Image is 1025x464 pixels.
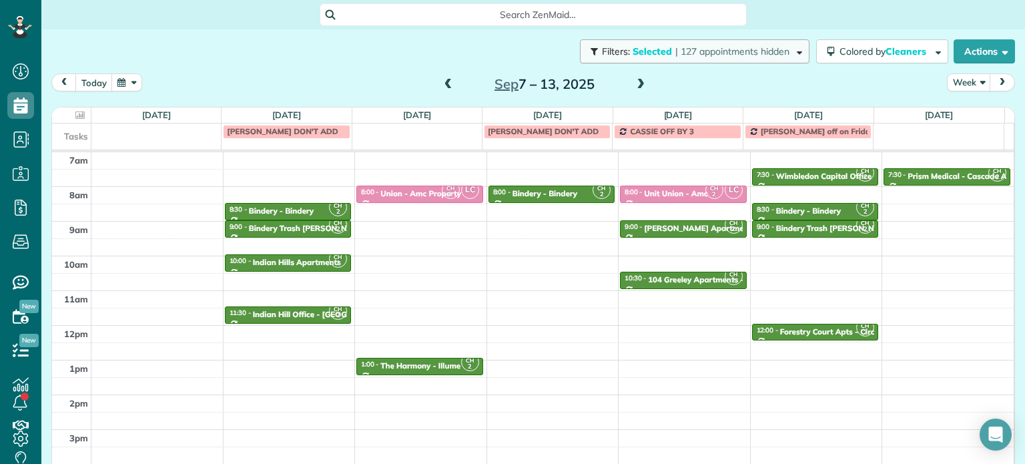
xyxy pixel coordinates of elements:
[69,155,88,166] span: 7am
[706,188,723,201] small: 2
[816,39,948,63] button: Colored byCleaners
[494,75,519,92] span: Sep
[839,45,931,57] span: Colored by
[249,206,314,216] div: Bindery - Bindery
[461,181,479,199] span: LC
[533,109,562,120] a: [DATE]
[512,189,577,198] div: Bindery - Bindery
[488,126,599,136] span: [PERSON_NAME] DON'T ADD
[675,45,789,57] span: | 127 appointments hidden
[954,39,1015,63] button: Actions
[947,73,991,91] button: Week
[725,223,742,236] small: 2
[980,419,1012,451] div: Open Intercom Messenger
[19,334,39,347] span: New
[780,327,913,336] div: Forestry Court Apts - Circum Pacific
[644,224,902,233] div: [PERSON_NAME] Apartments - [PERSON_NAME] & [PERSON_NAME]
[886,45,928,57] span: Cleaners
[725,274,742,287] small: 2
[989,171,1006,184] small: 2
[461,77,628,91] h2: 7 – 13, 2025
[403,109,432,120] a: [DATE]
[442,188,459,201] small: 2
[857,326,874,339] small: 2
[330,257,346,270] small: 2
[330,223,346,236] small: 2
[75,73,113,91] button: today
[380,361,460,371] div: The Harmony - Illume
[857,223,874,236] small: 2
[64,328,88,339] span: 12pm
[648,275,858,284] div: 104 Greeley Apartments - Capital Property Management
[227,126,338,136] span: [PERSON_NAME] DON'T ADD
[580,39,809,63] button: Filters: Selected | 127 appointments hidden
[19,300,39,313] span: New
[776,206,841,216] div: Bindery - Bindery
[51,73,77,91] button: prev
[330,309,346,322] small: 2
[380,189,461,198] div: Union - Amc Property
[761,126,878,136] span: [PERSON_NAME] off on Fridays
[142,109,171,120] a: [DATE]
[249,224,367,233] div: Bindery Trash [PERSON_NAME]
[69,398,88,409] span: 2pm
[64,294,88,304] span: 11am
[69,190,88,200] span: 8am
[776,172,901,181] div: Wimbledon Capital Office - Prime
[593,188,610,201] small: 2
[990,73,1015,91] button: next
[633,45,673,57] span: Selected
[725,181,743,199] span: LC
[64,259,88,270] span: 10am
[664,109,693,120] a: [DATE]
[644,189,707,198] div: Unit Union - Amc
[462,361,478,373] small: 2
[253,258,341,267] div: Indian Hills Apartments
[69,363,88,374] span: 1pm
[602,45,630,57] span: Filters:
[776,224,894,233] div: Bindery Trash [PERSON_NAME]
[925,109,954,120] a: [DATE]
[794,109,823,120] a: [DATE]
[573,39,809,63] a: Filters: Selected | 127 appointments hidden
[253,310,404,319] div: Indian Hill Office - [GEOGRAPHIC_DATA]
[69,224,88,235] span: 9am
[272,109,301,120] a: [DATE]
[857,171,874,184] small: 2
[630,126,694,136] span: CASSIE OFF BY 3
[330,206,346,218] small: 2
[857,206,874,218] small: 2
[69,433,88,443] span: 3pm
